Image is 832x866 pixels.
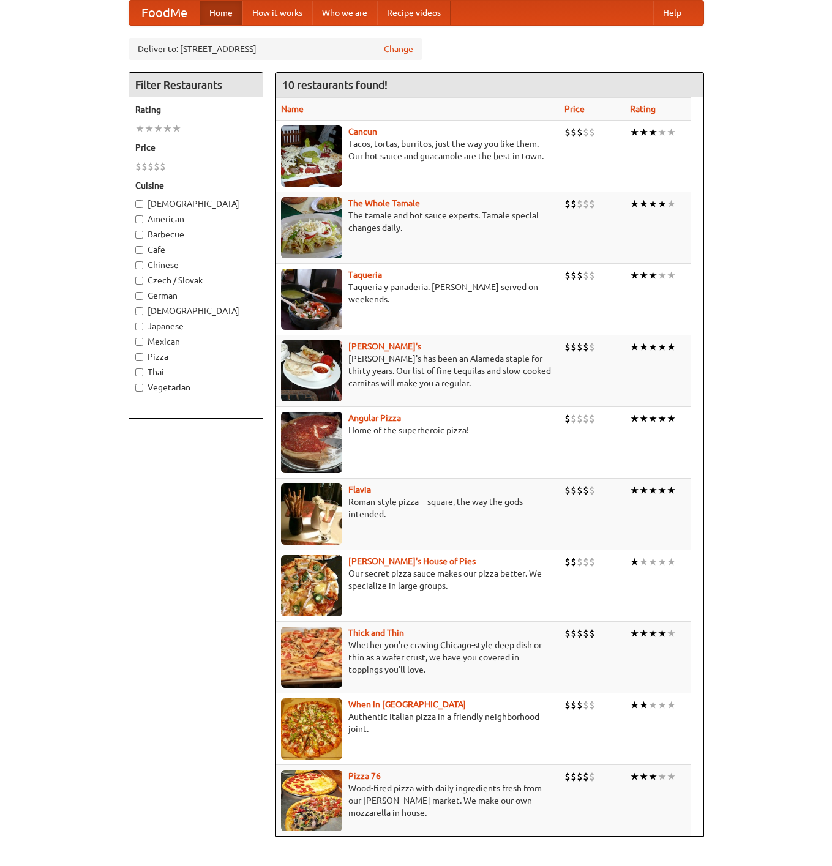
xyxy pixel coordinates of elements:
a: When in [GEOGRAPHIC_DATA] [348,700,466,709]
li: $ [564,197,571,211]
li: $ [571,483,577,497]
input: [DEMOGRAPHIC_DATA] [135,307,143,315]
b: Pizza 76 [348,771,381,781]
a: Help [653,1,691,25]
li: $ [564,269,571,282]
li: $ [583,698,589,712]
li: ★ [639,770,648,783]
p: Taqueria y panaderia. [PERSON_NAME] served on weekends. [281,281,555,305]
label: Japanese [135,320,257,332]
input: Czech / Slovak [135,277,143,285]
li: ★ [163,122,172,135]
a: Name [281,104,304,114]
li: ★ [630,555,639,569]
h5: Cuisine [135,179,257,192]
p: The tamale and hot sauce experts. Tamale special changes daily. [281,209,555,234]
input: [DEMOGRAPHIC_DATA] [135,200,143,208]
li: $ [583,125,589,139]
label: Pizza [135,351,257,363]
p: Authentic Italian pizza in a friendly neighborhood joint. [281,711,555,735]
li: $ [571,627,577,640]
a: [PERSON_NAME]'s House of Pies [348,556,476,566]
li: $ [564,698,571,712]
li: ★ [658,125,667,139]
li: ★ [658,555,667,569]
li: ★ [667,125,676,139]
li: $ [564,412,571,425]
li: ★ [648,770,658,783]
a: Cancun [348,127,377,136]
p: [PERSON_NAME]'s has been an Alameda staple for thirty years. Our list of fine tequilas and slow-c... [281,353,555,389]
p: Home of the superheroic pizza! [281,424,555,436]
img: angular.jpg [281,412,342,473]
li: ★ [630,269,639,282]
img: wholetamale.jpg [281,197,342,258]
img: thick.jpg [281,627,342,688]
li: ★ [639,197,648,211]
li: ★ [658,627,667,640]
a: Thick and Thin [348,628,404,638]
li: ★ [630,770,639,783]
li: $ [577,197,583,211]
li: $ [571,412,577,425]
input: Pizza [135,353,143,361]
li: ★ [144,122,154,135]
ng-pluralize: 10 restaurants found! [282,79,388,91]
label: [DEMOGRAPHIC_DATA] [135,198,257,210]
li: $ [589,125,595,139]
label: German [135,289,257,302]
b: Taqueria [348,270,382,280]
input: Thai [135,368,143,376]
li: $ [589,197,595,211]
li: $ [577,125,583,139]
li: $ [564,340,571,354]
p: Wood-fired pizza with daily ingredients fresh from our [PERSON_NAME] market. We make our own mozz... [281,782,555,819]
img: cancun.jpg [281,125,342,187]
li: $ [577,627,583,640]
li: $ [564,125,571,139]
li: ★ [639,269,648,282]
a: The Whole Tamale [348,198,420,208]
li: ★ [630,627,639,640]
li: ★ [667,412,676,425]
li: $ [154,160,160,173]
label: Chinese [135,259,257,271]
li: $ [583,340,589,354]
li: $ [571,770,577,783]
input: Barbecue [135,231,143,239]
li: $ [589,340,595,354]
input: Cafe [135,246,143,254]
input: German [135,292,143,300]
li: ★ [658,412,667,425]
li: $ [583,627,589,640]
li: $ [577,483,583,497]
li: $ [577,340,583,354]
li: ★ [172,122,181,135]
li: $ [583,412,589,425]
label: Barbecue [135,228,257,241]
p: Whether you're craving Chicago-style deep dish or thin as a wafer crust, we have you covered in t... [281,639,555,676]
a: Angular Pizza [348,413,401,423]
p: Roman-style pizza -- square, the way the gods intended. [281,496,555,520]
a: Home [200,1,242,25]
input: American [135,215,143,223]
b: Flavia [348,485,371,495]
li: ★ [630,483,639,497]
a: Recipe videos [377,1,451,25]
img: pizza76.jpg [281,770,342,831]
label: Czech / Slovak [135,274,257,286]
li: ★ [658,770,667,783]
label: Mexican [135,335,257,348]
li: $ [571,269,577,282]
li: ★ [648,269,658,282]
li: ★ [667,197,676,211]
li: ★ [667,483,676,497]
label: Thai [135,366,257,378]
li: ★ [658,340,667,354]
li: $ [577,412,583,425]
